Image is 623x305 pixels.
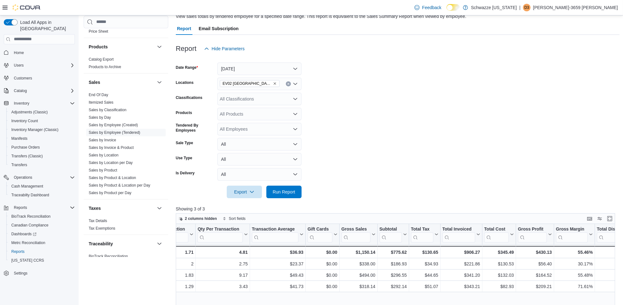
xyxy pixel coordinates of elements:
button: Catalog [1,86,77,95]
div: Items Per Transaction [139,226,189,242]
span: Sales by Day [89,115,111,120]
button: Customers [1,74,77,83]
button: Gift Cards [308,226,337,242]
a: Sales by Location per Day [89,161,133,165]
span: Hide Parameters [212,46,245,52]
a: Customers [11,74,35,82]
button: Inventory [1,99,77,108]
button: Display options [596,215,604,222]
button: Reports [1,203,77,212]
div: $51.07 [411,283,438,290]
a: Sales by Employee (Tendered) [89,130,140,135]
span: Inventory Manager (Classic) [11,127,58,132]
span: Sales by Product & Location [89,175,136,180]
p: [PERSON_NAME]-3659 [PERSON_NAME] [533,4,618,11]
a: Sales by Product & Location [89,176,136,180]
div: Gift Cards [308,226,332,232]
button: Traceability [89,241,154,247]
div: Total Cost [484,226,509,242]
div: $0.00 [308,271,337,279]
button: Total Tax [411,226,438,242]
a: Itemized Sales [89,100,114,105]
label: Tendered By Employees [176,123,215,133]
div: Total Cost [484,226,509,232]
button: Settings [1,269,77,278]
button: All [217,168,302,181]
div: Gross Profit [518,226,547,242]
div: Subtotal [379,226,402,232]
span: Manifests [11,136,27,141]
span: Transfers [9,161,75,169]
a: Dashboards [9,230,39,238]
div: 55.48% [556,271,593,279]
button: Inventory Manager (Classic) [6,125,77,134]
span: Washington CCRS [9,257,75,264]
button: [DATE] [217,63,302,75]
a: Sales by Product & Location per Day [89,183,150,188]
span: Sales by Product per Day [89,190,131,195]
label: Sale Type [176,140,193,145]
div: $221.86 [442,260,480,268]
span: EV02 Far NE Heights [220,80,280,87]
h3: Products [89,44,108,50]
a: Sales by Classification [89,108,126,112]
div: $338.00 [341,260,375,268]
div: Taxes [84,217,168,235]
span: Home [14,50,24,55]
label: Products [176,110,192,115]
span: Report [177,22,191,35]
span: Products to Archive [89,64,121,69]
span: Users [11,62,75,69]
span: Catalog [14,88,27,93]
button: Sort fields [220,215,248,222]
button: Open list of options [293,81,298,86]
button: Canadian Compliance [6,221,77,230]
a: BioTrack Reconciliation [9,213,53,220]
button: Remove EV02 Far NE Heights from selection in this group [273,82,277,85]
label: Date Range [176,65,198,70]
button: BioTrack Reconciliation [6,212,77,221]
button: Sales [89,79,154,85]
p: Showing 3 of 3 [176,206,620,212]
button: Adjustments (Classic) [6,108,77,117]
label: Classifications [176,95,203,100]
div: 71.61% [556,283,593,290]
div: $209.21 [518,283,552,290]
span: Reports [9,248,75,255]
img: Cova [13,4,41,11]
span: Inventory Count [11,118,38,123]
button: Open list of options [293,112,298,117]
div: Items Per Transaction [139,226,189,232]
span: Purchase Orders [11,145,40,150]
button: Sales [156,79,163,86]
div: $343.21 [442,283,480,290]
a: End Of Day [89,93,108,97]
a: Sales by Product [89,168,117,172]
a: Dashboards [6,230,77,238]
a: Inventory Count [9,117,41,125]
div: Gross Sales [341,226,370,232]
div: $164.52 [518,271,552,279]
button: Transfers [6,161,77,169]
a: Home [11,49,26,57]
div: Qty Per Transaction [197,226,242,232]
div: $494.00 [341,271,375,279]
div: $0.00 [308,283,337,290]
span: Sales by Location [89,153,119,158]
div: Gross Margin [556,226,588,242]
label: Is Delivery [176,171,195,176]
a: Tax Details [89,219,107,223]
span: Transfers [11,162,27,167]
div: Subtotal [379,226,402,242]
div: Traceability [84,253,168,263]
p: Schwazze [US_STATE] [471,4,517,11]
span: Manifests [9,135,75,142]
h3: Report [176,45,197,52]
span: Transfers (Classic) [11,154,43,159]
label: Locations [176,80,194,85]
button: Reports [11,204,30,211]
div: Total Tax [411,226,433,232]
div: Gross Margin [556,226,588,232]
